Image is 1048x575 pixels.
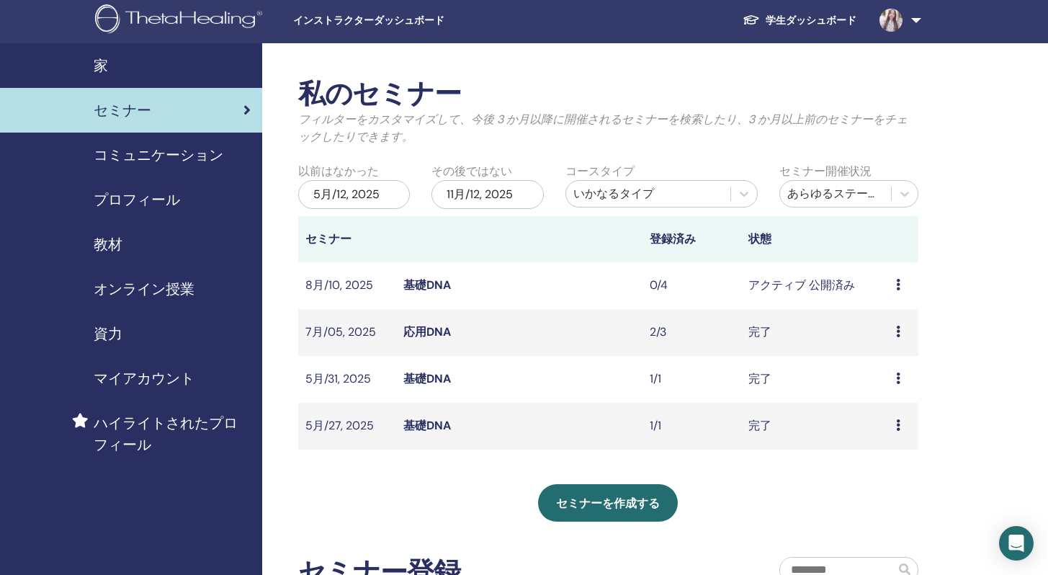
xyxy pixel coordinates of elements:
[94,323,122,344] span: 資力
[298,111,918,146] p: フィルターをカスタマイズして、今後 3 か月以降に開催されるセミナーを検索したり、3 か月以上前のセミナーをチェックしたりできます。
[298,309,397,356] td: 7月/05, 2025
[298,356,397,403] td: 5月/31, 2025
[565,163,635,180] label: コースタイプ
[403,371,451,386] a: 基礎DNA
[741,262,889,309] td: アクティブ 公開済み
[573,185,723,202] div: いかなるタイプ
[94,144,223,166] span: コミュニケーション
[298,163,379,180] label: 以前はなかった
[94,278,194,300] span: オンライン授業
[94,412,251,455] span: ハイライトされたプロフィール
[731,7,868,34] a: 学生ダッシュボード
[879,9,903,32] img: default.jpg
[94,233,122,255] span: 教材
[403,418,451,433] a: 基礎DNA
[642,309,741,356] td: 2/3
[94,99,151,121] span: セミナー
[298,180,411,209] div: 5月/12, 2025
[741,403,889,450] td: 完了
[298,403,397,450] td: 5月/27, 2025
[538,484,678,522] a: セミナーを作成する
[403,324,451,339] a: 応用DNA
[431,180,544,209] div: 11月/12, 2025
[94,367,194,389] span: マイアカウント
[741,356,889,403] td: 完了
[431,163,512,180] label: その後ではない
[642,356,741,403] td: 1/1
[787,185,884,202] div: あらゆるステータス
[556,496,660,511] span: セミナーを作成する
[743,14,760,26] img: graduation-cap-white.svg
[403,277,451,293] a: 基礎DNA
[94,189,180,210] span: プロフィール
[642,403,741,450] td: 1/1
[779,163,872,180] label: セミナー開催状況
[741,309,889,356] td: 完了
[298,78,918,111] h2: 私のセミナー
[293,13,509,28] span: インストラクターダッシュボード
[298,262,397,309] td: 8月/10, 2025
[95,4,267,37] img: logo.png
[94,55,108,76] span: 家
[298,216,397,262] th: セミナー
[999,526,1034,561] div: Open Intercom Messenger
[741,216,889,262] th: 状態
[642,216,741,262] th: 登録済み
[642,262,741,309] td: 0/4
